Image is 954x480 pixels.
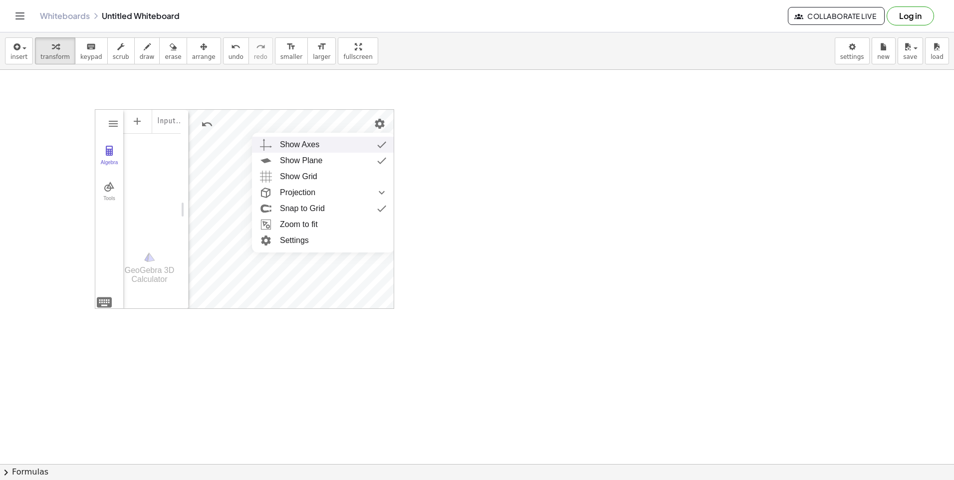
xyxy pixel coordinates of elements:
div: Show Axes [280,137,319,153]
img: svg+xml;base64,PHN2ZyB4bWxucz0iaHR0cDovL3d3dy53My5vcmcvMjAwMC9zdmciIHdpZHRoPSIyNCIgaGVpZ2h0PSIyNC... [373,201,391,217]
button: new [872,37,896,64]
li: Zoom to fit [252,217,395,233]
span: insert [10,53,27,60]
span: fullscreen [343,53,372,60]
div: GeoGebra 3D Calculator [123,266,176,284]
li: Projection collapsed [252,185,395,201]
img: svg+xml;base64,PHN2ZyB4bWxucz0iaHR0cDovL3d3dy53My5vcmcvMjAwMC9zdmciIHdpZHRoPSIyNCIgaGVpZ2h0PSIyNC... [373,153,391,169]
button: Settings [371,115,389,133]
button: fullscreen [338,37,378,64]
button: undoundo [223,37,249,64]
li: Settings [252,233,395,248]
button: draw [134,37,160,64]
img: svg+xml;base64,PHN2ZyB4bWxucz0iaHR0cDovL3d3dy53My5vcmcvMjAwMC9zdmciIGlkPSJFYmVuZV8xIiB2aWV3Qm94PS... [257,201,275,217]
button: erase [159,37,187,64]
div: 3D Calculator [95,109,394,309]
img: svg+xml;base64,PHN2ZyB4bWxucz0iaHR0cDovL3d3dy53My5vcmcvMjAwMC9zdmciIHdpZHRoPSIyNCIgaGVpZ2h0PSIyNC... [373,137,391,153]
img: svg+xml;base64,PHN2ZyB4bWxucz0iaHR0cDovL3d3dy53My5vcmcvMjAwMC9zdmciIGlkPSJzdHlsaW5nYmFyX2dyYXBoaW... [257,137,275,153]
img: svg+xml;base64,PHN2ZyB4bWxucz0iaHR0cDovL3d3dy53My5vcmcvMjAwMC9zdmciIHdpZHRoPSIyNCIgaGVpZ2h0PSIyNC... [95,293,113,311]
img: svg+xml;base64,PHN2ZyB4bWxucz0iaHR0cDovL3d3dy53My5vcmcvMjAwMC9zdmciIHZpZXdCb3g9IjAgMCAyNCAyNCIgd2... [257,153,275,169]
span: save [903,53,917,60]
div: Snap to Grid [280,201,325,217]
button: Undo [198,115,216,133]
img: svg+xml;base64,PHN2ZyB4bWxucz0iaHR0cDovL3d3dy53My5vcmcvMjAwMC9zdmciIHZpZXdCb3g9IjAgMCAyNCAyNCIgd2... [257,185,275,201]
button: arrange [187,37,221,64]
span: redo [254,53,267,60]
button: format_sizesmaller [275,37,308,64]
button: Add Item [125,109,149,133]
button: load [925,37,949,64]
button: redoredo [248,37,273,64]
span: draw [140,53,155,60]
span: undo [229,53,243,60]
a: Whiteboards [40,11,90,21]
button: settings [835,37,870,64]
img: Main Menu [107,118,119,130]
span: transform [40,53,70,60]
div: Show Plane [280,153,322,169]
button: transform [35,37,75,64]
span: Projection [280,185,315,201]
span: load [931,53,944,60]
i: redo [256,41,265,53]
span: scrub [113,53,129,60]
div: Algebra [97,160,121,174]
span: keypad [80,53,102,60]
span: settings [840,53,864,60]
img: svg+xml;base64,PHN2ZyB4bWxucz0iaHR0cDovL3d3dy53My5vcmcvMjAwMC9zdmciIHdpZHRoPSIyNCIgaGVpZ2h0PSIyNC... [257,233,275,248]
span: arrange [192,53,216,60]
button: Log in [887,6,934,25]
span: larger [313,53,330,60]
img: svg+xml;base64,PHN2ZyB4bWxucz0iaHR0cDovL3d3dy53My5vcmcvMjAwMC9zdmciIHdpZHRoPSIyNCIgaGVpZ2h0PSIyNC... [373,185,391,201]
button: insert [5,37,33,64]
button: Collaborate Live [788,7,885,25]
img: svg+xml;base64,PHN2ZyB4bWxucz0iaHR0cDovL3d3dy53My5vcmcvMjAwMC9zdmciIHZpZXdCb3g9IjAgMCAyNCAyNCIgd2... [257,217,275,233]
span: Collaborate Live [796,11,876,20]
span: smaller [280,53,302,60]
button: save [898,37,923,64]
button: Toggle navigation [12,8,28,24]
span: erase [165,53,181,60]
button: keyboardkeypad [75,37,108,64]
button: scrub [107,37,135,64]
button: format_sizelarger [307,37,336,64]
i: format_size [286,41,296,53]
div: Input… [157,113,184,129]
i: keyboard [86,41,96,53]
div: Tools [97,196,121,210]
img: svg+xml;base64,PHN2ZyB4bWxucz0iaHR0cDovL3d3dy53My5vcmcvMjAwMC9zdmciIHZpZXdCb3g9IjAgMCAyMCAyMCIgd2... [144,251,156,263]
canvas: 3D View [189,110,394,309]
div: Algebra [123,109,181,237]
img: svg+xml;base64,PHN2ZyB4bWxucz0iaHR0cDovL3d3dy53My5vcmcvMjAwMC9zdmciIGlkPSJzdHlsaW5nYmFyX2dyYXBoaW... [257,169,275,185]
i: format_size [317,41,326,53]
div: Show Grid [280,169,317,185]
i: undo [231,41,240,53]
span: new [877,53,890,60]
